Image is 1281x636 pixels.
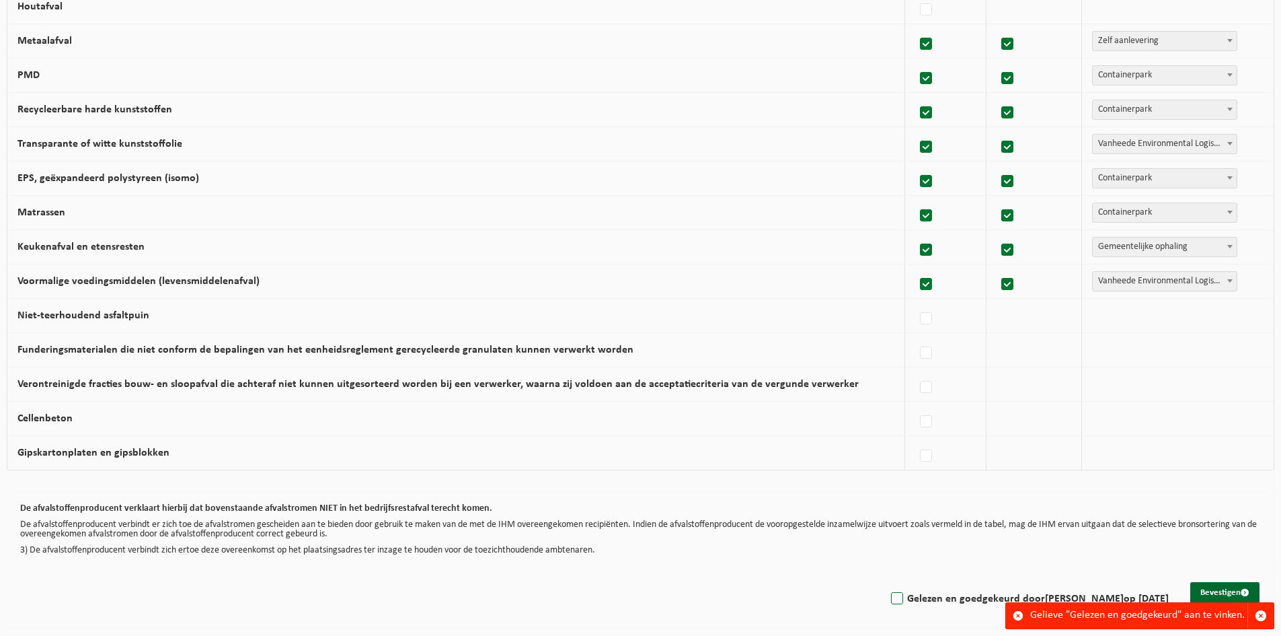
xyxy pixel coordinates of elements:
label: Funderingsmaterialen die niet conform de bepalingen van het eenheidsreglement gerecycleerde granu... [17,345,633,355]
label: Matrassen [17,207,65,218]
span: Vanheede Environmental Logistics [1092,134,1237,154]
p: De afvalstoffenproducent verbindt er zich toe de afvalstromen gescheiden aan te bieden door gebru... [20,520,1261,539]
strong: [PERSON_NAME] [1045,594,1124,604]
span: Vanheede Environmental Logistics [1093,135,1237,153]
label: Recycleerbare harde kunststoffen [17,104,172,115]
span: Containerpark [1093,66,1237,85]
span: Gemeentelijke ophaling [1093,238,1237,256]
button: Bevestigen [1190,582,1259,604]
span: Zelf aanlevering [1093,32,1237,50]
span: Gemeentelijke ophaling [1092,237,1237,257]
p: 3) De afvalstoffenproducent verbindt zich ertoe deze overeenkomst op het plaatsingsadres ter inza... [20,546,1261,555]
label: Niet-teerhoudend asfaltpuin [17,310,149,321]
div: Gelieve "Gelezen en goedgekeurd" aan te vinken. [1030,603,1247,629]
span: Containerpark [1092,203,1237,223]
span: Vanheede Environmental Logistics [1092,271,1237,291]
label: Verontreinigde fracties bouw- en sloopafval die achteraf niet kunnen uitgesorteerd worden bij een... [17,379,859,390]
label: Keukenafval en etensresten [17,242,145,252]
b: De afvalstoffenproducent verklaart hierbij dat bovenstaande afvalstromen NIET in het bedrijfsrest... [20,503,492,514]
span: Containerpark [1093,169,1237,188]
label: Metaalafval [17,36,72,46]
span: Containerpark [1092,65,1237,85]
span: Containerpark [1092,100,1237,120]
span: Vanheede Environmental Logistics [1093,272,1237,291]
span: Containerpark [1093,100,1237,119]
label: Transparante of witte kunststoffolie [17,139,182,149]
label: Voormalige voedingsmiddelen (levensmiddelenafval) [17,276,260,287]
label: Gelezen en goedgekeurd door op [DATE] [888,589,1169,609]
span: Containerpark [1092,168,1237,188]
span: Containerpark [1093,203,1237,222]
label: PMD [17,70,40,81]
span: Zelf aanlevering [1092,31,1237,51]
label: EPS, geëxpandeerd polystyreen (isomo) [17,173,199,184]
label: Gipskartonplaten en gipsblokken [17,448,169,458]
label: Cellenbeton [17,413,73,424]
label: Houtafval [17,1,63,12]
